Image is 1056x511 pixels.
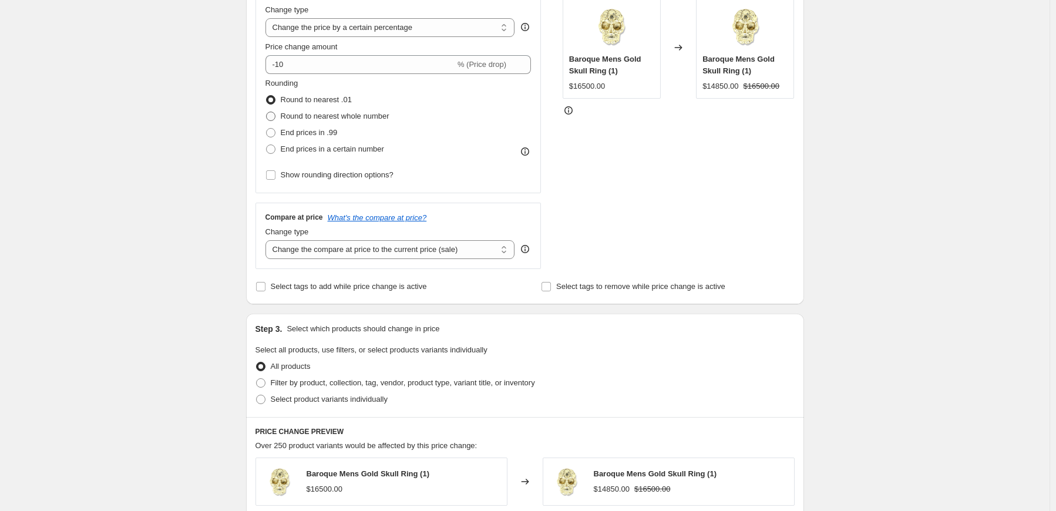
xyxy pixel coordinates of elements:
span: End prices in .99 [281,128,338,137]
span: Select all products, use filters, or select products variants individually [255,345,487,354]
img: www-ajtofficial-com-ring-baroque-mens-skull-ring-gold-29927678673061_80x.png [722,3,769,50]
span: $16500.00 [307,485,342,493]
img: www-ajtofficial-com-ring-baroque-mens-skull-ring-gold-29927678673061_80x.png [262,464,297,499]
img: www-ajtofficial-com-ring-baroque-mens-skull-ring-gold-29927678673061_80x.png [549,464,584,499]
span: Baroque Mens Gold Skull Ring (1) [569,55,641,75]
span: All products [271,362,311,371]
span: Round to nearest whole number [281,112,389,120]
img: www-ajtofficial-com-ring-baroque-mens-skull-ring-gold-29927678673061_80x.png [588,3,635,50]
span: Over 250 product variants would be affected by this price change: [255,441,477,450]
div: help [519,21,531,33]
span: $16500.00 [744,82,779,90]
span: Change type [265,5,309,14]
span: Select product variants individually [271,395,388,404]
div: help [519,243,531,255]
h6: PRICE CHANGE PREVIEW [255,427,795,436]
h2: Step 3. [255,323,283,335]
span: Select tags to add while price change is active [271,282,427,291]
span: % (Price drop) [458,60,506,69]
input: -15 [265,55,455,74]
p: Select which products should change in price [287,323,439,335]
span: Filter by product, collection, tag, vendor, product type, variant title, or inventory [271,378,535,387]
span: Round to nearest .01 [281,95,352,104]
span: $16500.00 [634,485,670,493]
span: Change type [265,227,309,236]
span: Baroque Mens Gold Skull Ring (1) [307,469,429,478]
span: Baroque Mens Gold Skull Ring (1) [702,55,775,75]
button: What's the compare at price? [328,213,427,222]
span: $14850.00 [702,82,738,90]
span: $16500.00 [569,82,605,90]
span: Select tags to remove while price change is active [556,282,725,291]
span: $14850.00 [594,485,630,493]
span: Show rounding direction options? [281,170,394,179]
span: Rounding [265,79,298,88]
span: End prices in a certain number [281,144,384,153]
h3: Compare at price [265,213,323,222]
span: Baroque Mens Gold Skull Ring (1) [594,469,717,478]
span: Price change amount [265,42,338,51]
